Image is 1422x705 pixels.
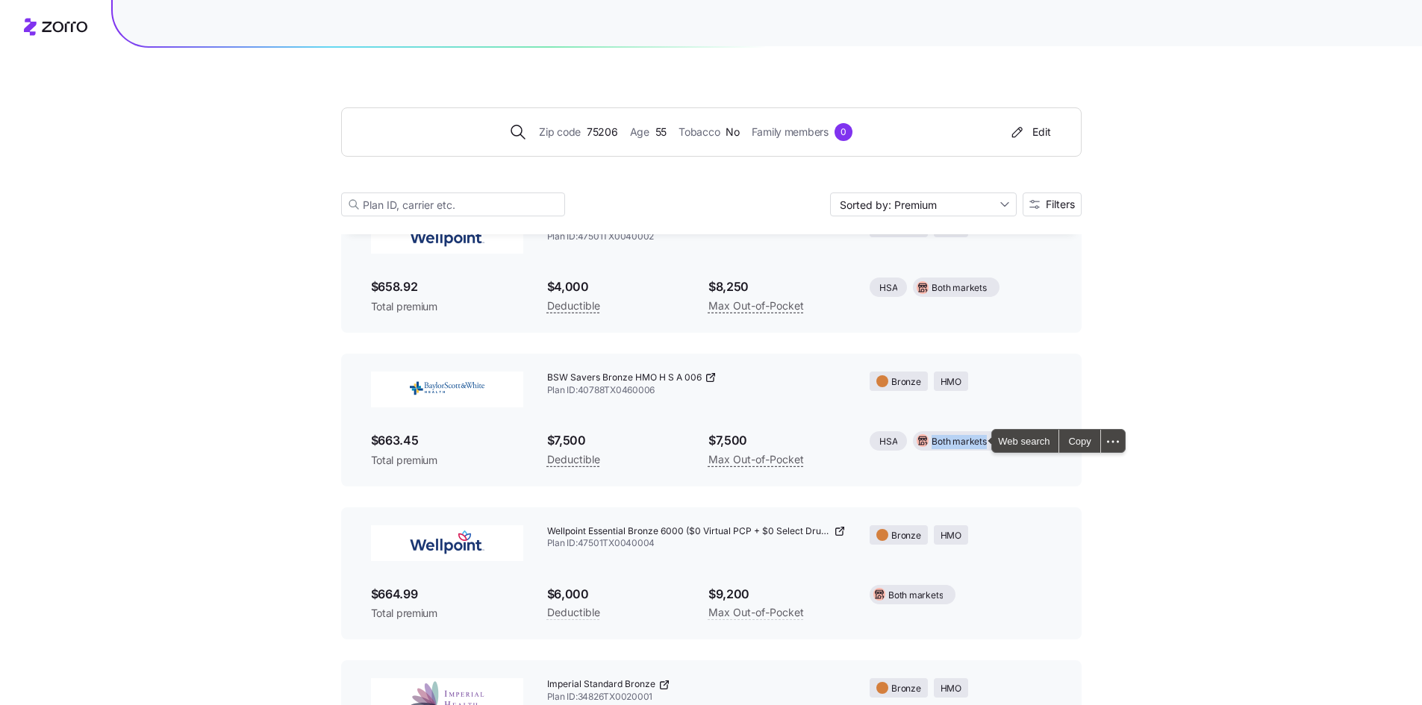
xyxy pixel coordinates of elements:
[726,124,739,140] span: No
[371,372,523,407] img: Baylor Scott & White
[371,278,523,296] span: $658.92
[708,585,846,604] span: $9,200
[708,451,804,469] span: Max Out-of-Pocket
[371,299,523,314] span: Total premium
[371,585,523,604] span: $664.99
[830,192,1017,216] input: Sort by
[708,604,804,621] span: Max Out-of-Pocket
[1046,199,1075,210] span: Filters
[547,537,846,550] span: Plan ID: 47501TX0040004
[891,375,921,389] span: Bronze
[932,281,986,295] span: Both markets
[547,585,685,604] span: $6,000
[547,678,655,691] span: Imperial Standard Bronze
[547,384,846,397] span: Plan ID: 40788TX0460006
[547,451,600,469] span: Deductible
[547,372,702,384] span: BSW Savers Bronze HMO H S A 006
[879,435,897,449] span: HSA
[539,124,581,140] span: Zip code
[587,124,618,140] span: 75206
[835,123,852,141] div: 0
[932,435,986,449] span: Both markets
[547,278,685,296] span: $4,000
[1008,125,1051,140] div: Edit
[941,375,961,389] span: HMO
[547,431,685,450] span: $7,500
[371,606,523,621] span: Total premium
[655,124,667,140] span: 55
[341,192,565,216] input: Plan ID, carrier etc.
[708,297,804,315] span: Max Out-of-Pocket
[992,430,1058,452] span: Web search
[1002,120,1057,144] button: Edit
[547,691,846,704] span: Plan ID: 34826TX0020001
[371,453,523,468] span: Total premium
[371,218,523,254] img: Wellpoint
[888,589,943,603] span: Both markets
[371,525,523,561] img: Wellpoint
[708,431,846,450] span: $7,500
[891,529,921,543] span: Bronze
[547,604,600,621] span: Deductible
[371,431,523,450] span: $663.45
[941,682,961,696] span: HMO
[547,297,600,315] span: Deductible
[547,231,846,243] span: Plan ID: 47501TX0040002
[547,525,832,538] span: Wellpoint Essential Bronze 6000 ($0 Virtual PCP + $0 Select Drugs + Incentives)
[1023,192,1082,216] button: Filters
[941,529,961,543] span: HMO
[752,124,829,140] span: Family members
[879,281,897,295] span: HSA
[630,124,649,140] span: Age
[1059,430,1100,452] div: Copy
[891,682,921,696] span: Bronze
[708,278,846,296] span: $8,250
[679,124,720,140] span: Tobacco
